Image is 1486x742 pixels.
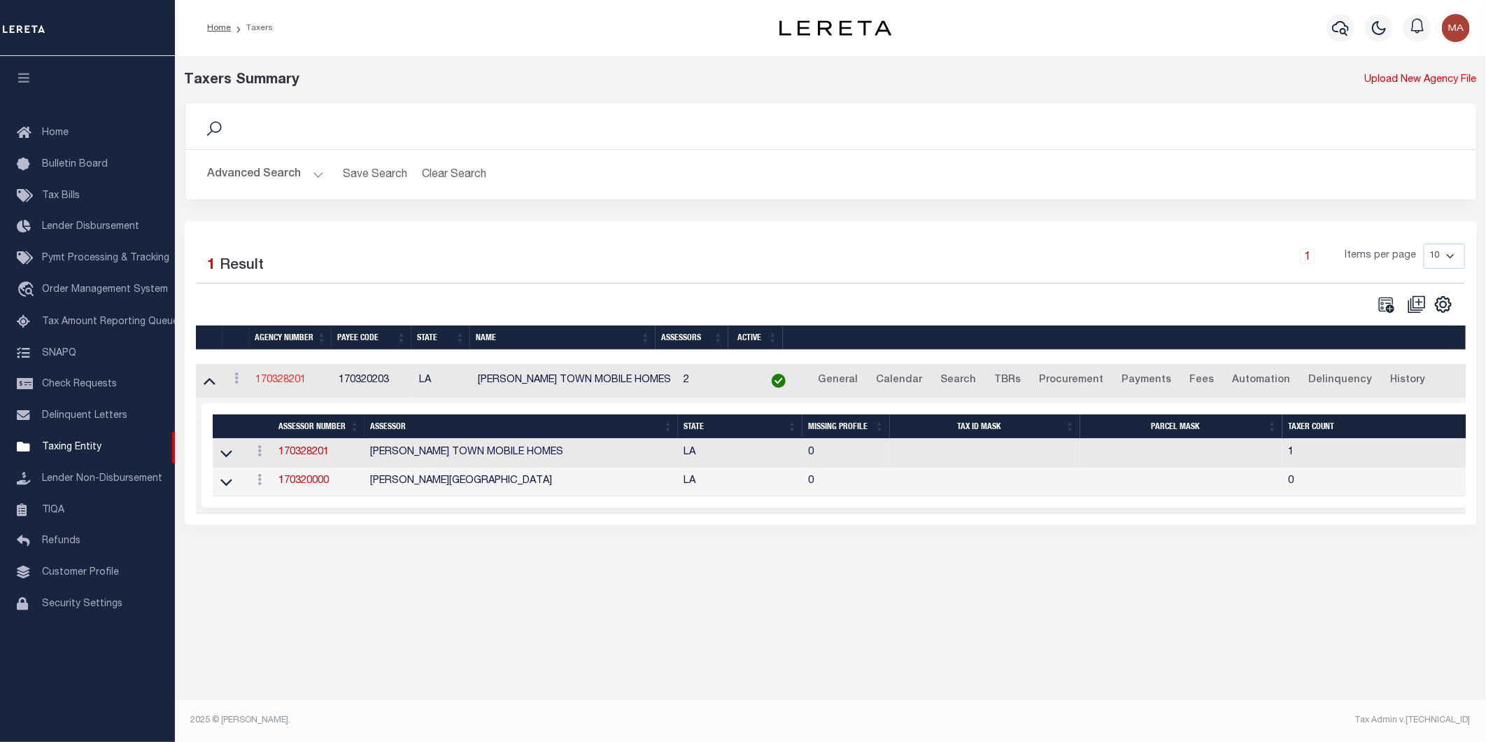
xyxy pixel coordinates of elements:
[988,370,1027,392] a: TBRs
[728,325,783,350] th: Active: activate to sort column ascending
[802,414,890,439] th: Missing Profile: activate to sort column ascending
[870,370,928,392] a: Calendar
[42,411,127,421] span: Delinquent Letters
[1282,414,1480,439] th: Taxer Count: activate to sort column ascending
[181,714,831,727] div: 2025 © [PERSON_NAME].
[1442,14,1470,42] img: svg+xml;base64,PHN2ZyB4bWxucz0iaHR0cDovL3d3dy53My5vcmcvMjAwMC9zdmciIHBvaW50ZXItZXZlbnRzPSJub25lIi...
[779,20,891,36] img: logo-dark.svg
[812,370,864,392] a: General
[841,714,1471,727] div: Tax Admin v.[TECHNICAL_ID]
[470,325,656,350] th: Name: activate to sort column ascending
[207,24,231,32] a: Home
[42,568,119,577] span: Customer Profile
[934,370,982,392] a: Search
[278,447,329,457] a: 170328201
[772,374,786,388] img: check-icon-green.svg
[1345,248,1417,264] span: Items per page
[208,258,216,273] span: 1
[42,442,101,452] span: Taxing Entity
[332,325,411,350] th: Payee Code: activate to sort column ascending
[783,325,1468,350] th: &nbsp;
[365,414,678,439] th: Assessor: activate to sort column ascending
[278,476,329,486] a: 170320000
[678,414,802,439] th: State: activate to sort column ascending
[416,161,493,188] button: Clear Search
[1080,414,1282,439] th: Parcel Mask: activate to sort column ascending
[656,325,728,350] th: Assessors: activate to sort column ascending
[802,439,890,468] td: 0
[678,364,751,398] td: 2
[1226,370,1296,392] a: Automation
[365,468,678,496] td: [PERSON_NAME][GEOGRAPHIC_DATA]
[335,161,416,188] button: Save Search
[1300,248,1315,264] a: 1
[42,348,76,358] span: SNAPQ
[1302,370,1378,392] a: Delinquency
[42,128,69,138] span: Home
[1115,370,1177,392] a: Payments
[333,364,413,398] td: 170320203
[17,281,39,300] i: travel_explore
[413,364,473,398] td: LA
[220,255,264,277] label: Result
[185,70,1149,91] div: Taxers Summary
[42,191,80,201] span: Tax Bills
[1365,73,1477,88] a: Upload New Agency File
[42,222,139,232] span: Lender Disbursement
[472,364,678,398] td: [PERSON_NAME] TOWN MOBILE HOMES
[411,325,470,350] th: State: activate to sort column ascending
[42,379,117,389] span: Check Requests
[42,599,122,609] span: Security Settings
[208,161,324,188] button: Advanced Search
[890,414,1080,439] th: Tax ID Mask: activate to sort column ascending
[1282,468,1480,496] td: 0
[42,160,108,169] span: Bulletin Board
[231,22,273,34] li: Taxers
[1033,370,1110,392] a: Procurement
[1384,370,1431,392] a: History
[802,468,890,496] td: 0
[255,375,306,385] a: 170328201
[42,536,80,546] span: Refunds
[1183,370,1220,392] a: Fees
[42,285,168,295] span: Order Management System
[365,439,678,468] td: [PERSON_NAME] TOWN MOBILE HOMES
[678,468,802,496] td: LA
[42,474,162,484] span: Lender Non-Disbursement
[249,325,332,350] th: Agency Number: activate to sort column ascending
[273,414,365,439] th: Assessor Number: activate to sort column ascending
[42,253,169,263] span: Pymt Processing & Tracking
[42,317,178,327] span: Tax Amount Reporting Queue
[1282,439,1480,468] td: 1
[678,439,802,468] td: LA
[42,505,64,514] span: TIQA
